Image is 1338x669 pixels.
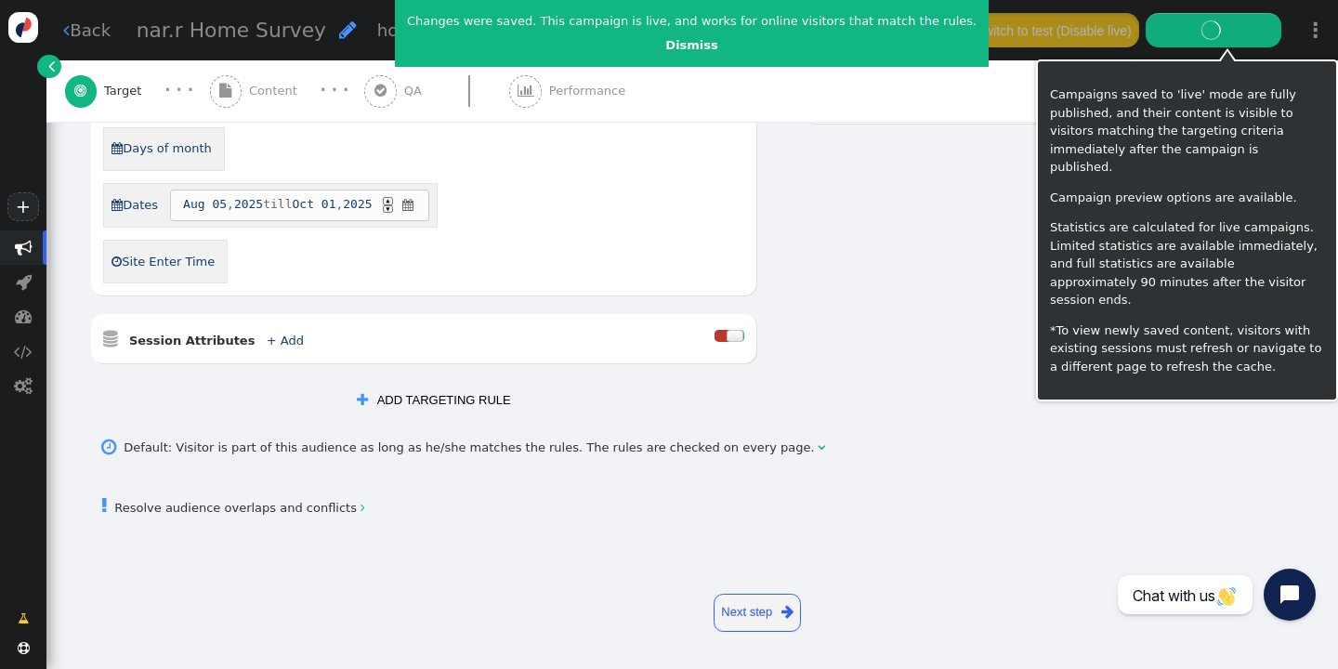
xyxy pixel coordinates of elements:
span: home survey [377,20,488,40]
div: · · · [320,79,348,102]
span:  [781,601,794,623]
span:  [339,20,357,40]
span:  [48,57,55,75]
span: Target [104,82,149,100]
a: Resolve audience overlaps and conflicts [101,501,365,515]
span:  [101,496,108,515]
span:  [361,502,365,514]
img: logo-icon.svg [8,12,39,43]
a: Back [63,18,111,43]
a: + [7,192,39,221]
span: 05 [212,195,227,214]
span:  [818,439,825,457]
span:  [111,199,123,211]
span:  [400,196,416,215]
a: ⋮ [1293,3,1338,58]
span:  [18,610,29,628]
a:  Target · · · [65,60,210,122]
span:  [16,273,32,291]
div: ▲ [383,197,392,205]
div: · · · [164,79,193,102]
a: Site Enter Time [111,247,216,277]
span: 01 [321,195,336,214]
a:  Session Attributes + Add [103,334,332,348]
span:  [374,84,387,98]
span:  [357,393,368,407]
a:  QA [364,60,509,122]
div: Default: Visitor is part of this audience as long as he/she matches the rules. The rules are chec... [124,439,818,457]
p: Campaigns saved to 'live' mode are fully published, and their content is visible to visitors matc... [1050,85,1324,177]
a:  Content · · · [210,60,365,122]
p: Statistics are calculated for live campaigns. Limited statistics are available immediately, and f... [1050,218,1324,309]
p: *To view newly saved content, visitors with existing sessions must refresh or navigate to a diffe... [1050,321,1324,376]
span:  [74,84,86,98]
div: ▼ [383,205,392,214]
a: + Add [267,334,304,348]
span: Performance [549,82,633,100]
span:  [111,142,123,154]
b: Session Attributes [129,334,256,348]
span:  [518,84,534,98]
span:  [15,308,33,325]
a:  Performance [509,60,664,122]
span:  [14,343,33,361]
a: Dates [111,190,159,220]
span:  [63,21,70,39]
button: ADD TARGETING RULE [345,385,522,416]
span: QA [404,82,429,100]
a: Days of month [111,134,212,164]
a: Dismiss [665,38,717,52]
button: Save and Switch to test (Disable live) [909,13,1139,46]
a:  [6,603,41,635]
span: Content [249,82,305,100]
span:  [14,377,33,395]
p: Campaign preview options are available. [1050,189,1324,207]
span:  [103,330,118,348]
span: Oct [293,195,314,214]
span:  [15,239,33,256]
span: , till , [170,190,429,221]
span: nar.r Home Survey [137,19,326,42]
span:  [18,642,30,654]
span: Aug [183,195,204,214]
a: Next step [714,594,802,632]
span:  [101,434,117,461]
a:  [37,55,60,78]
span:  [219,84,231,98]
span: 2025 [234,195,263,214]
span:  [111,256,122,268]
span: 2025 [343,195,372,214]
